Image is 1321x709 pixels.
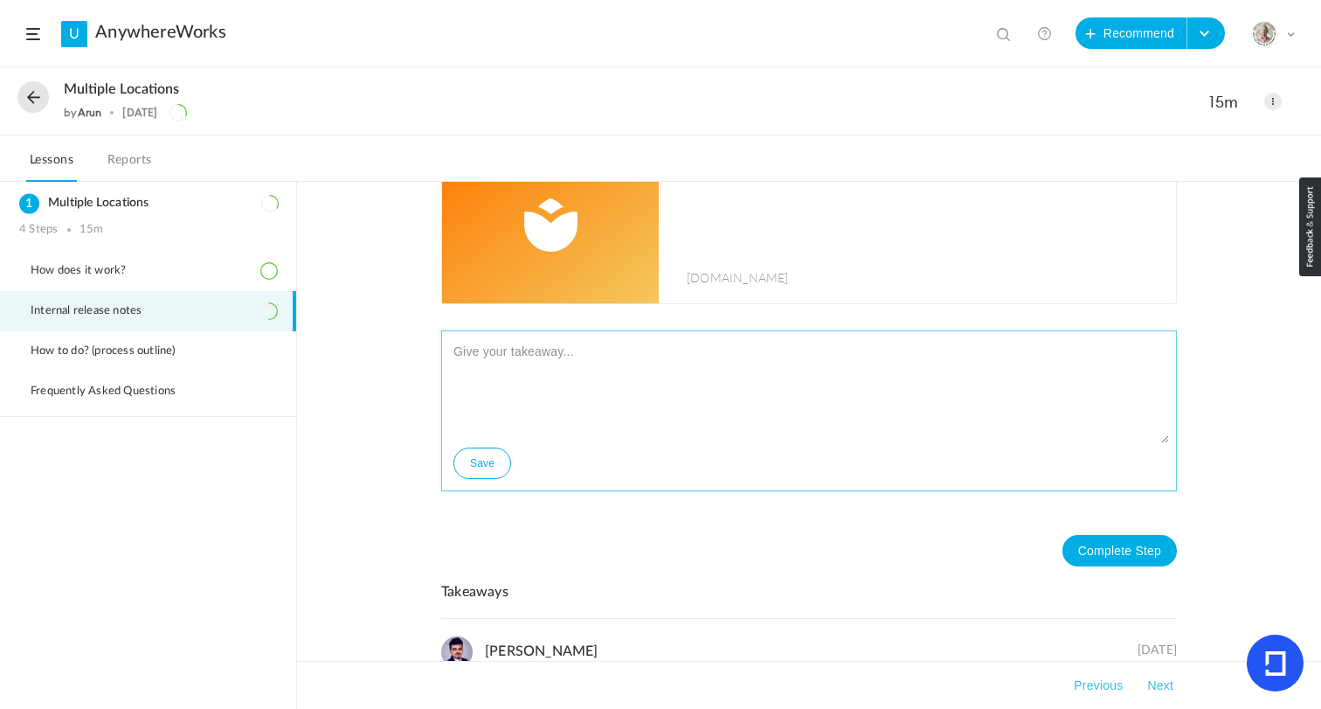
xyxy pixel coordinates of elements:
[95,22,226,43] a: AnywhereWorks
[1209,92,1247,112] span: 15m
[1075,17,1187,49] button: Recommend
[80,223,104,237] div: 15m
[122,107,157,119] div: [DATE]
[31,385,197,399] span: Frequently Asked Questions
[1062,535,1177,567] button: Complete Step
[1138,643,1177,658] span: [DATE]
[453,448,511,479] button: Save
[1299,177,1321,276] img: loop_feedback_btn.png
[1144,675,1177,696] button: Next
[31,344,197,358] span: How to do? (process outline)
[441,636,473,668] img: 6cb3bdef-2cb1-4bb6-a8e6-7bc585f3ab5e.jpeg
[441,584,1177,619] h1: Takeaways
[26,149,77,182] a: Lessons
[687,268,789,286] span: [DOMAIN_NAME]
[104,149,156,182] a: Reports
[61,21,87,47] a: U
[78,106,102,119] a: Arun
[442,146,659,303] img: default-yellow.svg
[442,146,1176,303] a: [DOMAIN_NAME]
[485,644,598,658] a: [PERSON_NAME]
[31,304,163,318] span: Internal release notes
[31,264,148,278] span: How does it work?
[19,196,277,211] h3: Multiple Locations
[1070,675,1126,696] button: Previous
[1252,22,1276,46] img: julia-s-version-gybnm-profile-picture-frame-2024-template-16.png
[64,81,179,98] span: Multiple Locations
[19,223,58,237] div: 4 Steps
[64,107,101,119] div: by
